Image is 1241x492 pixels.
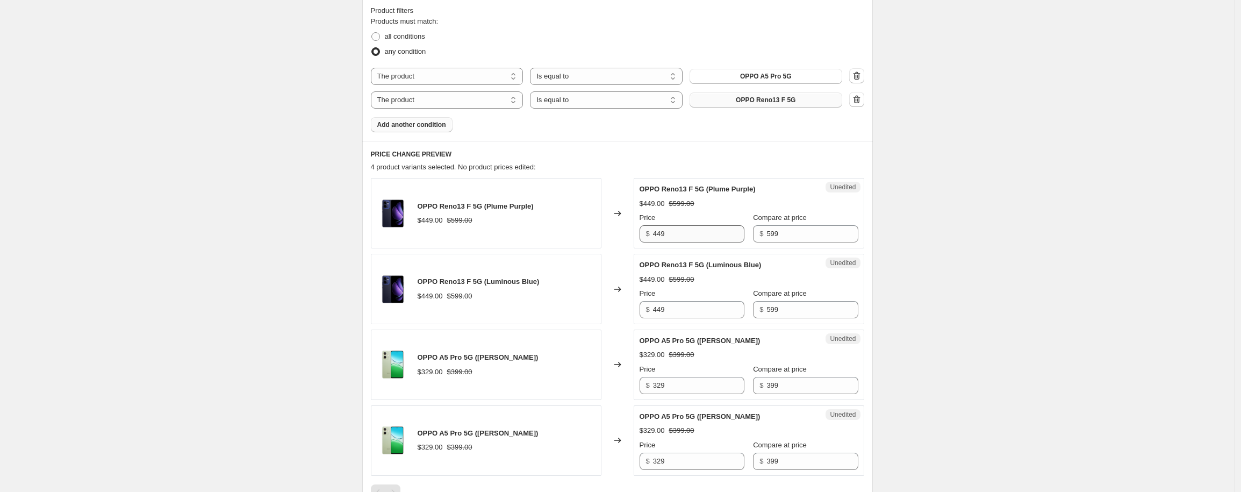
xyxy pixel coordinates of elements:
strike: $399.00 [447,442,472,453]
span: $ [759,457,763,465]
span: $ [646,305,650,313]
div: Product filters [371,5,864,16]
img: 1.-OPPO_A5_Pro_Product-images_Olive-Green_Front-_-Back_RGB_80x.png [377,348,409,381]
span: Unedited [830,259,856,267]
span: OPPO A5 Pro 5G ([PERSON_NAME]) [418,429,539,437]
span: OPPO Reno13 F 5G (Plume Purple) [418,202,534,210]
span: all conditions [385,32,425,40]
span: Unedited [830,334,856,343]
span: OPPO A5 Pro 5G ([PERSON_NAME]) [640,337,761,345]
strike: $399.00 [447,367,472,377]
div: $449.00 [418,291,443,302]
span: OPPO Reno13 F 5G (Luminous Blue) [640,261,762,269]
span: Price [640,213,656,222]
button: OPPO Reno13 F 5G [690,92,842,108]
button: Add another condition [371,117,453,132]
span: Unedited [830,183,856,191]
span: $ [646,381,650,389]
span: $ [759,230,763,238]
div: $329.00 [418,442,443,453]
div: $449.00 [418,215,443,226]
span: Products must match: [371,17,439,25]
span: any condition [385,47,426,55]
span: $ [759,305,763,313]
span: Compare at price [753,441,807,449]
span: Unedited [830,410,856,419]
span: OPPO Reno13 F 5G (Plume Purple) [640,185,756,193]
img: Reno13_F_Luminous_Blue_-_Front_Back_Together_80x.png [377,197,409,230]
strike: $599.00 [669,198,694,209]
h6: PRICE CHANGE PREVIEW [371,150,864,159]
strike: $599.00 [447,215,472,226]
strike: $599.00 [669,274,694,285]
span: Add another condition [377,120,446,129]
span: 4 product variants selected. No product prices edited: [371,163,536,171]
span: $ [646,457,650,465]
div: $329.00 [640,425,665,436]
span: OPPO Reno13 F 5G [736,96,795,104]
span: OPPO A5 Pro 5G [740,72,792,81]
button: OPPO A5 Pro 5G [690,69,842,84]
div: $449.00 [640,274,665,285]
div: $329.00 [418,367,443,377]
span: Compare at price [753,289,807,297]
strike: $599.00 [447,291,472,302]
span: OPPO Reno13 F 5G (Luminous Blue) [418,277,540,286]
strike: $399.00 [669,350,694,360]
div: $449.00 [640,198,665,209]
span: $ [646,230,650,238]
span: Compare at price [753,365,807,373]
img: Reno13_F_Luminous_Blue_-_Front_Back_Together_80x.png [377,273,409,305]
div: $329.00 [640,350,665,360]
span: Price [640,365,656,373]
span: $ [759,381,763,389]
span: Price [640,289,656,297]
img: 1.-OPPO_A5_Pro_Product-images_Olive-Green_Front-_-Back_RGB_80x.png [377,424,409,457]
span: OPPO A5 Pro 5G ([PERSON_NAME]) [418,353,539,361]
span: Compare at price [753,213,807,222]
strike: $399.00 [669,425,694,436]
span: OPPO A5 Pro 5G ([PERSON_NAME]) [640,412,761,420]
span: Price [640,441,656,449]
